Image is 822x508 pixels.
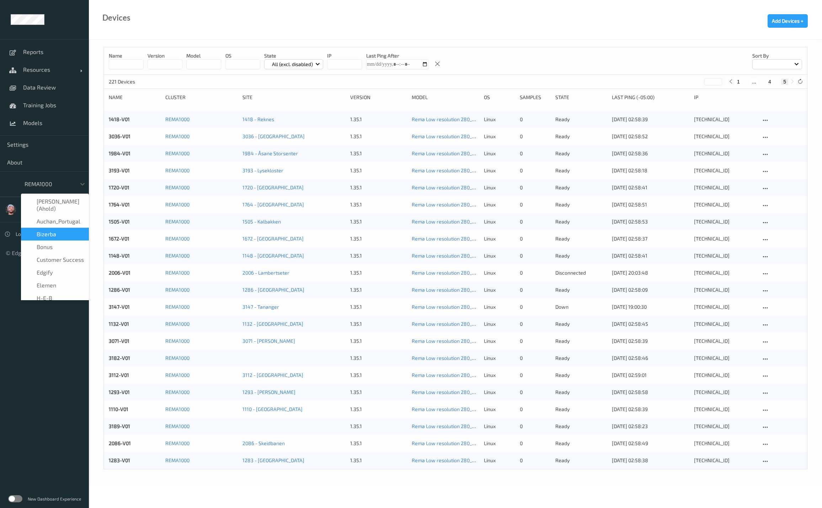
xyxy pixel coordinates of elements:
a: Rema Low resolution 280_210 [DATE] 22:30 [DATE] 22:30 Auto Save [412,201,563,207]
div: 0 [520,201,551,208]
div: [TECHNICAL_ID] [694,218,756,225]
a: REMA1000 [165,457,190,463]
a: REMA1000 [165,321,190,327]
div: Cluster [165,94,237,101]
div: 1.35.1 [350,286,407,293]
a: 1505-V01 [109,218,130,225]
div: 1.35.1 [350,167,407,174]
div: Name [109,94,160,101]
a: 1283-V01 [109,457,130,463]
a: 1764 - [GEOGRAPHIC_DATA] [242,201,304,207]
div: [DATE] 02:58:45 [612,320,689,328]
p: linux [484,355,515,362]
p: ready [555,184,607,191]
p: ready [555,320,607,328]
p: ready [555,218,607,225]
div: [TECHNICAL_ID] [694,150,756,157]
a: 1984-V01 [109,150,130,156]
a: Rema Low resolution 280_210 [DATE] 22:30 [DATE] 22:30 Auto Save [412,236,563,242]
a: REMA1000 [165,423,190,429]
div: [DATE] 02:58:09 [612,286,689,293]
a: Rema Low resolution 280_210 [DATE] 22:30 [DATE] 22:30 Auto Save [412,440,563,446]
div: 1.35.1 [350,303,407,310]
p: model [186,52,221,59]
a: 3147 - Tananger [242,304,279,310]
a: 1148-V01 [109,253,130,259]
a: 2086-V01 [109,440,131,446]
div: State [555,94,607,101]
a: 3193-V01 [109,167,130,173]
div: [DATE] 02:58:46 [612,355,689,362]
p: linux [484,440,515,447]
div: [TECHNICAL_ID] [694,355,756,362]
a: 3182-V01 [109,355,130,361]
div: 0 [520,406,551,413]
div: 0 [520,133,551,140]
a: 1672-V01 [109,236,129,242]
div: [DATE] 02:58:38 [612,457,689,464]
a: REMA1000 [165,270,190,276]
a: 1418 - Reknes [242,116,274,122]
p: Last Ping After [366,52,428,59]
div: 1.35.1 [350,406,407,413]
p: ready [555,167,607,174]
div: 0 [520,184,551,191]
a: 1720-V01 [109,184,129,190]
div: [TECHNICAL_ID] [694,286,756,293]
p: disconnected [555,269,607,276]
div: ip [694,94,756,101]
div: [DATE] 02:58:41 [612,252,689,259]
p: ready [555,423,607,430]
p: down [555,303,607,310]
div: [TECHNICAL_ID] [694,372,756,379]
a: Rema Low resolution 280_210 [DATE] 22:30 [DATE] 22:30 Auto Save [412,321,563,327]
a: Rema Low resolution 280_210 [DATE] 22:30 [DATE] 22:30 Auto Save [412,355,563,361]
a: REMA1000 [165,406,190,412]
a: 1110 - [GEOGRAPHIC_DATA] [242,406,303,412]
p: linux [484,116,515,123]
a: Rema Low resolution 280_210 [DATE] 22:30 [DATE] 22:30 Auto Save [412,167,563,173]
p: IP [327,52,362,59]
div: Model [412,94,479,101]
button: ... [750,79,758,85]
a: REMA1000 [165,201,190,207]
div: [TECHNICAL_ID] [694,457,756,464]
a: Rema Low resolution 280_210 [DATE] 22:30 [DATE] 22:30 Auto Save [412,423,563,429]
a: REMA1000 [165,355,190,361]
a: 3112-V01 [109,372,129,378]
a: Rema Low resolution 280_210 [DATE] 22:30 [DATE] 22:30 Auto Save [412,287,563,293]
a: 3071-V01 [109,338,129,344]
div: 0 [520,235,551,242]
a: 1110-V01 [109,406,128,412]
div: 0 [520,303,551,310]
a: REMA1000 [165,116,190,122]
div: 0 [520,218,551,225]
p: OS [225,52,260,59]
div: 1.35.1 [350,184,407,191]
p: linux [484,372,515,379]
div: Site [242,94,346,101]
div: 0 [520,269,551,276]
a: 1132 - [GEOGRAPHIC_DATA] [242,321,303,327]
a: 1764-V01 [109,201,130,207]
div: [DATE] 02:58:52 [612,133,689,140]
p: ready [555,457,607,464]
div: [TECHNICAL_ID] [694,201,756,208]
div: [TECHNICAL_ID] [694,133,756,140]
a: REMA1000 [165,287,190,293]
p: linux [484,133,515,140]
a: 1148 - [GEOGRAPHIC_DATA] [242,253,304,259]
a: REMA1000 [165,253,190,259]
div: 0 [520,116,551,123]
p: linux [484,150,515,157]
p: version [148,52,182,59]
p: linux [484,184,515,191]
div: 1.35.1 [350,116,407,123]
a: Rema Low resolution 280_210 [DATE] 22:30 [DATE] 22:30 Auto Save [412,218,563,225]
p: Name [109,52,144,59]
div: Devices [102,14,130,21]
p: linux [484,406,515,413]
a: REMA1000 [165,167,190,173]
a: REMA1000 [165,389,190,395]
a: 1283 - [GEOGRAPHIC_DATA] [242,457,304,463]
